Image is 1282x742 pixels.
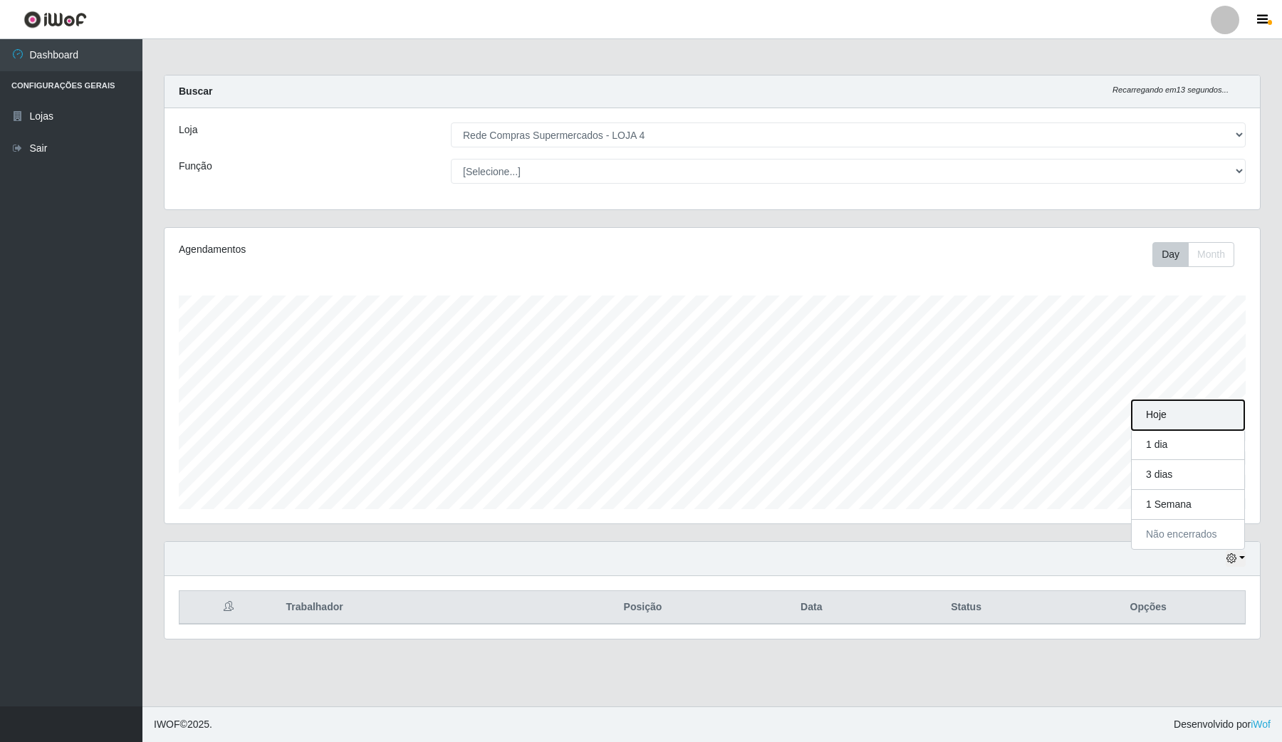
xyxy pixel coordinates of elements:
button: Month [1188,242,1234,267]
th: Opções [1051,591,1245,625]
span: IWOF [154,719,180,730]
img: CoreUI Logo [24,11,87,28]
div: Agendamentos [179,242,611,257]
label: Loja [179,122,197,137]
th: Data [742,591,881,625]
th: Posição [543,591,742,625]
strong: Buscar [179,85,212,97]
span: Desenvolvido por [1174,717,1271,732]
span: © 2025 . [154,717,212,732]
div: Toolbar with button groups [1152,242,1246,267]
th: Status [881,591,1052,625]
label: Função [179,159,212,174]
button: 3 dias [1132,460,1244,490]
i: Recarregando em 13 segundos... [1112,85,1229,94]
button: 1 dia [1132,430,1244,460]
button: Hoje [1132,400,1244,430]
button: Day [1152,242,1189,267]
div: First group [1152,242,1234,267]
a: iWof [1251,719,1271,730]
th: Trabalhador [278,591,544,625]
button: 1 Semana [1132,490,1244,520]
button: Não encerrados [1132,520,1244,549]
